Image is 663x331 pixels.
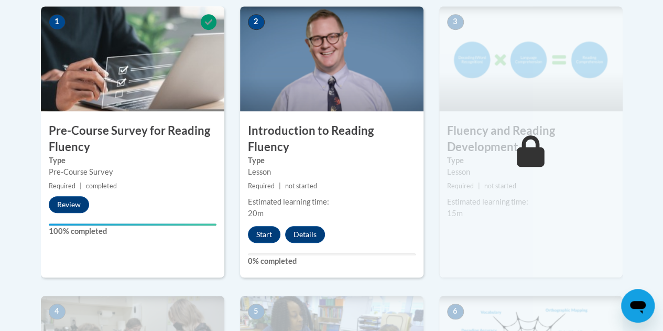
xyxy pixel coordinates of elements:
span: 2 [248,14,265,30]
span: Required [447,182,474,190]
button: Details [285,226,325,243]
span: Required [248,182,275,190]
h3: Introduction to Reading Fluency [240,123,423,155]
h3: Fluency and Reading Development [439,123,623,155]
span: 5 [248,304,265,319]
iframe: Button to launch messaging window [621,289,655,323]
label: Type [248,155,416,166]
div: Your progress [49,223,216,226]
div: Estimated learning time: [447,196,615,208]
span: completed [86,182,117,190]
span: | [279,182,281,190]
span: | [478,182,480,190]
div: Pre-Course Survey [49,166,216,178]
img: Course Image [439,6,623,111]
span: 4 [49,304,66,319]
span: | [80,182,82,190]
span: 15m [447,209,463,218]
label: 0% completed [248,255,416,267]
span: 1 [49,14,66,30]
div: Lesson [248,166,416,178]
div: Lesson [447,166,615,178]
span: 6 [447,304,464,319]
img: Course Image [41,6,224,111]
div: Estimated learning time: [248,196,416,208]
label: Type [49,155,216,166]
span: not started [285,182,317,190]
span: Required [49,182,75,190]
img: Course Image [240,6,423,111]
span: 20m [248,209,264,218]
label: Type [447,155,615,166]
label: 100% completed [49,226,216,237]
span: 3 [447,14,464,30]
button: Start [248,226,280,243]
h3: Pre-Course Survey for Reading Fluency [41,123,224,155]
span: not started [484,182,516,190]
button: Review [49,196,89,213]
